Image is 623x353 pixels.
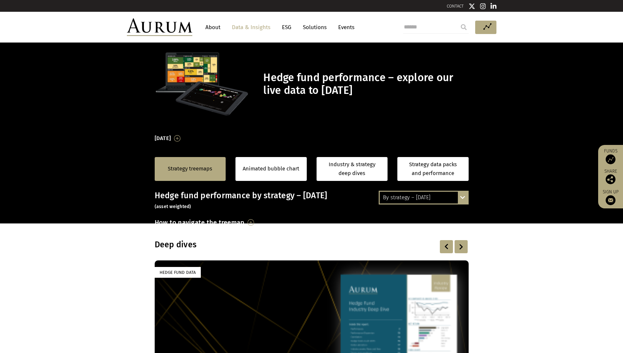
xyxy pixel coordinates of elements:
[243,165,299,173] a: Animated bubble chart
[229,21,274,33] a: Data & Insights
[601,148,620,164] a: Funds
[155,191,469,210] h3: Hedge fund performance by strategy – [DATE]
[606,195,615,205] img: Sign up to our newsletter
[155,217,245,228] h3: How to navigate the treemap
[202,21,224,33] a: About
[601,169,620,184] div: Share
[601,189,620,205] a: Sign up
[606,154,615,164] img: Access Funds
[127,18,192,36] img: Aurum
[447,4,464,9] a: CONTACT
[606,174,615,184] img: Share this post
[380,192,468,203] div: By strategy – [DATE]
[168,165,212,173] a: Strategy treemaps
[300,21,330,33] a: Solutions
[335,21,355,33] a: Events
[480,3,486,9] img: Instagram icon
[155,133,171,143] h3: [DATE]
[317,157,388,181] a: Industry & strategy deep dives
[491,3,496,9] img: Linkedin icon
[469,3,475,9] img: Twitter icon
[155,240,384,250] h3: Deep dives
[155,204,191,209] small: (asset weighted)
[457,21,470,34] input: Submit
[155,267,201,278] div: Hedge Fund Data
[263,71,467,97] h1: Hedge fund performance – explore our live data to [DATE]
[279,21,295,33] a: ESG
[397,157,469,181] a: Strategy data packs and performance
